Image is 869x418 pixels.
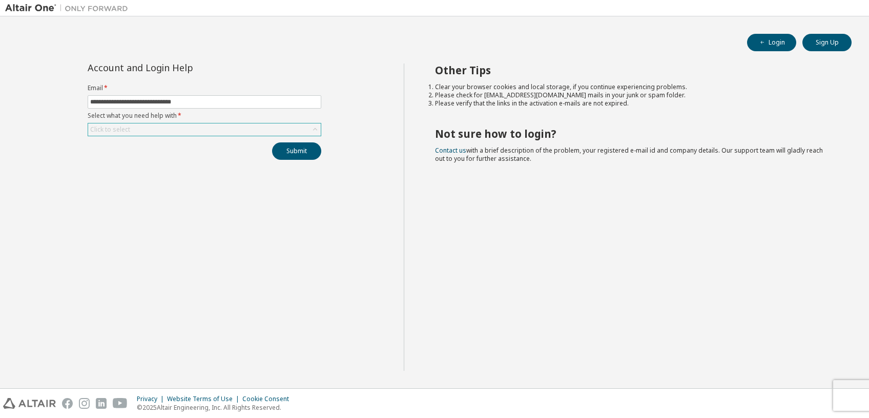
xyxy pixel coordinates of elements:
[137,395,167,403] div: Privacy
[88,112,321,120] label: Select what you need help with
[435,83,834,91] li: Clear your browser cookies and local storage, if you continue experiencing problems.
[88,64,275,72] div: Account and Login Help
[242,395,295,403] div: Cookie Consent
[88,84,321,92] label: Email
[137,403,295,412] p: © 2025 Altair Engineering, Inc. All Rights Reserved.
[435,64,834,77] h2: Other Tips
[88,123,321,136] div: Click to select
[62,398,73,409] img: facebook.svg
[167,395,242,403] div: Website Terms of Use
[435,146,823,163] span: with a brief description of the problem, your registered e-mail id and company details. Our suppo...
[435,99,834,108] li: Please verify that the links in the activation e-mails are not expired.
[272,142,321,160] button: Submit
[90,126,130,134] div: Click to select
[79,398,90,409] img: instagram.svg
[3,398,56,409] img: altair_logo.svg
[435,91,834,99] li: Please check for [EMAIL_ADDRESS][DOMAIN_NAME] mails in your junk or spam folder.
[747,34,796,51] button: Login
[802,34,852,51] button: Sign Up
[113,398,128,409] img: youtube.svg
[96,398,107,409] img: linkedin.svg
[435,146,466,155] a: Contact us
[435,127,834,140] h2: Not sure how to login?
[5,3,133,13] img: Altair One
